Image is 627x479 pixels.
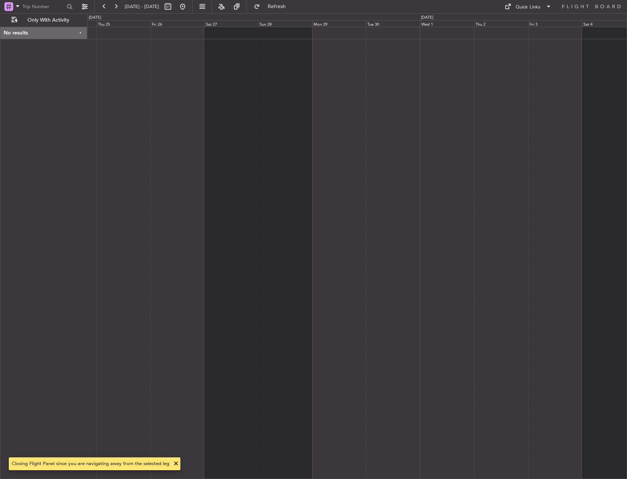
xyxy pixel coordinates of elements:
button: Refresh [250,1,294,12]
button: Quick Links [501,1,555,12]
span: Refresh [261,4,292,9]
div: Mon 29 [312,20,366,27]
input: Trip Number [22,1,65,12]
div: [DATE] [421,15,433,21]
div: Wed 1 [420,20,474,27]
div: Fri 3 [528,20,582,27]
div: Closing Flight Panel since you are navigating away from the selected leg [12,460,169,468]
div: Sat 27 [204,20,258,27]
div: Quick Links [516,4,540,11]
div: Thu 2 [474,20,528,27]
div: Sun 28 [258,20,312,27]
div: Thu 25 [96,20,150,27]
div: Tue 30 [366,20,420,27]
span: Only With Activity [19,18,77,23]
button: Only With Activity [8,14,80,26]
div: [DATE] [89,15,101,21]
div: Fri 26 [150,20,204,27]
span: [DATE] - [DATE] [125,3,159,10]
